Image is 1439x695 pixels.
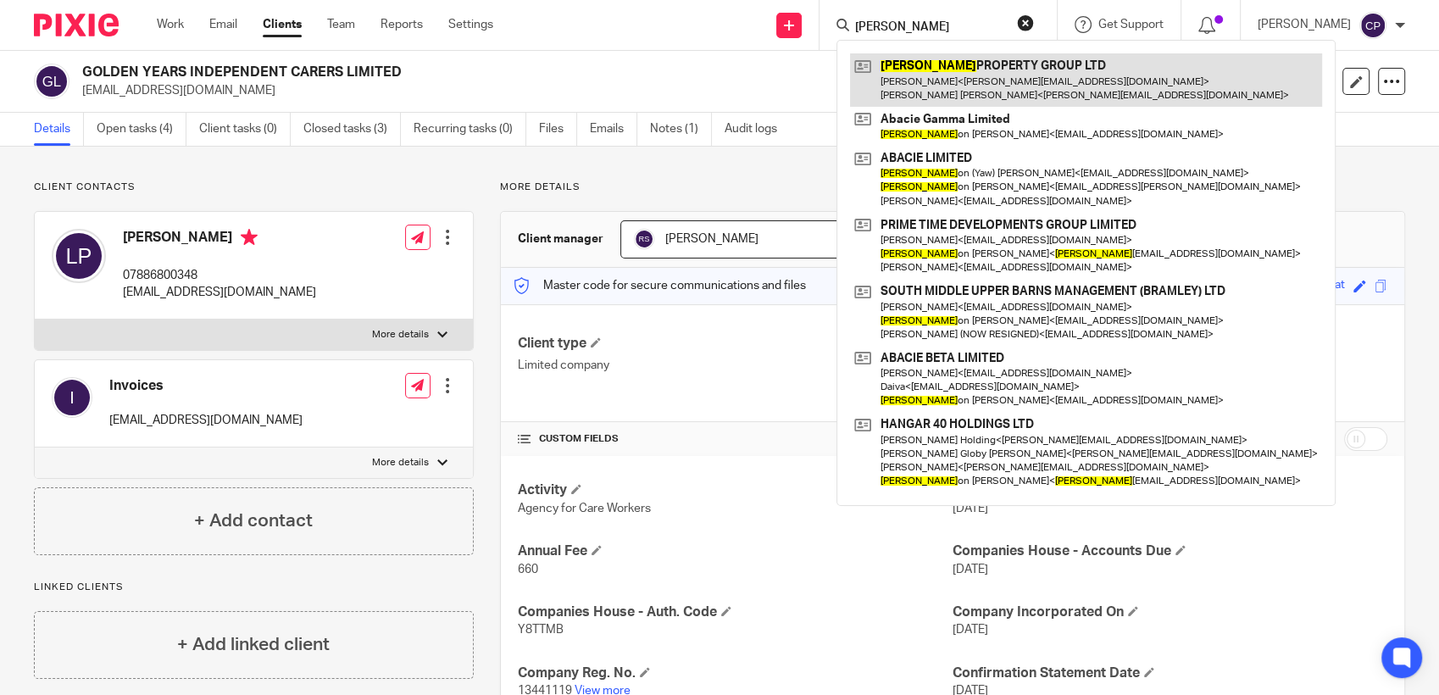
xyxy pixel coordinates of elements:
[518,664,953,682] h4: Company Reg. No.
[209,16,237,33] a: Email
[34,581,474,594] p: Linked clients
[199,113,291,146] a: Client tasks (0)
[539,113,577,146] a: Files
[34,64,69,99] img: svg%3E
[953,664,1387,682] h4: Confirmation Statement Date
[953,564,988,575] span: [DATE]
[518,357,953,374] p: Limited company
[518,564,538,575] span: 660
[725,113,790,146] a: Audit logs
[177,631,330,658] h4: + Add linked client
[194,508,313,534] h4: + Add contact
[97,113,186,146] a: Open tasks (4)
[518,624,564,636] span: Y8TTMB
[953,624,988,636] span: [DATE]
[500,181,1405,194] p: More details
[123,267,316,284] p: 07886800348
[853,20,1006,36] input: Search
[518,481,953,499] h4: Activity
[1359,12,1386,39] img: svg%3E
[82,64,956,81] h2: GOLDEN YEARS INDEPENDENT CARERS LIMITED
[157,16,184,33] a: Work
[34,14,119,36] img: Pixie
[372,328,429,342] p: More details
[650,113,712,146] a: Notes (1)
[634,229,654,249] img: svg%3E
[263,16,302,33] a: Clients
[514,277,806,294] p: Master code for secure communications and files
[52,377,92,418] img: svg%3E
[518,335,953,353] h4: Client type
[241,229,258,246] i: Primary
[109,412,303,429] p: [EMAIL_ADDRESS][DOMAIN_NAME]
[953,603,1387,621] h4: Company Incorporated On
[590,113,637,146] a: Emails
[518,231,603,247] h3: Client manager
[518,432,953,446] h4: CUSTOM FIELDS
[1098,19,1164,31] span: Get Support
[448,16,493,33] a: Settings
[34,181,474,194] p: Client contacts
[1017,14,1034,31] button: Clear
[953,542,1387,560] h4: Companies House - Accounts Due
[414,113,526,146] a: Recurring tasks (0)
[665,233,758,245] span: [PERSON_NAME]
[381,16,423,33] a: Reports
[123,229,316,250] h4: [PERSON_NAME]
[34,113,84,146] a: Details
[327,16,355,33] a: Team
[518,542,953,560] h4: Annual Fee
[303,113,401,146] a: Closed tasks (3)
[109,377,303,395] h4: Invoices
[1258,16,1351,33] p: [PERSON_NAME]
[372,456,429,470] p: More details
[518,603,953,621] h4: Companies House - Auth. Code
[518,503,651,514] span: Agency for Care Workers
[953,503,988,514] span: [DATE]
[123,284,316,301] p: [EMAIL_ADDRESS][DOMAIN_NAME]
[82,82,1175,99] p: [EMAIL_ADDRESS][DOMAIN_NAME]
[52,229,106,283] img: svg%3E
